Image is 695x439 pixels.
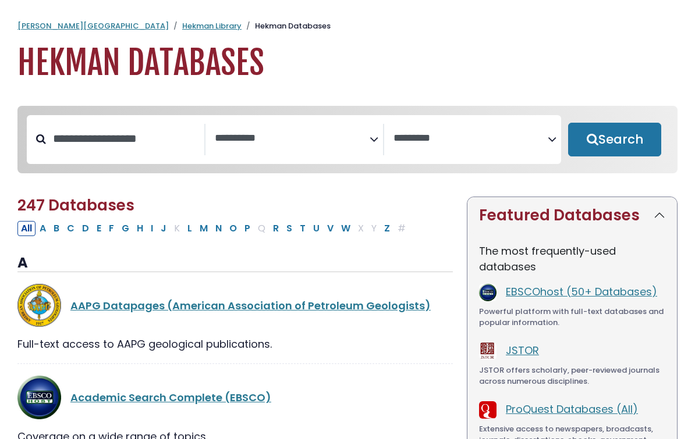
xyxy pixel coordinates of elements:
button: Filter Results O [226,221,240,236]
button: Featured Databases [467,197,677,234]
h3: A [17,255,453,272]
div: Alpha-list to filter by first letter of database name [17,220,410,235]
a: AAPG Datapages (American Association of Petroleum Geologists) [70,298,431,313]
nav: Search filters [17,106,678,173]
div: JSTOR offers scholarly, peer-reviewed journals across numerous disciplines. [479,365,665,387]
button: Filter Results S [283,221,296,236]
button: Filter Results L [184,221,196,236]
textarea: Search [393,133,548,145]
button: Filter Results F [105,221,118,236]
button: Filter Results V [324,221,337,236]
button: Submit for Search Results [568,123,661,156]
button: Filter Results J [157,221,170,236]
textarea: Search [215,133,370,145]
div: Full-text access to AAPG geological publications. [17,336,453,352]
nav: breadcrumb [17,20,678,32]
button: Filter Results W [338,221,354,236]
a: ProQuest Databases (All) [506,402,638,416]
button: Filter Results C [63,221,78,236]
button: Filter Results B [50,221,63,236]
button: Filter Results G [118,221,133,236]
button: Filter Results N [212,221,225,236]
a: EBSCOhost (50+ Databases) [506,284,657,299]
button: Filter Results M [196,221,211,236]
input: Search database by title or keyword [46,129,204,148]
button: Filter Results D [79,221,93,236]
h1: Hekman Databases [17,44,678,83]
button: Filter Results A [36,221,49,236]
a: Academic Search Complete (EBSCO) [70,390,271,405]
button: Filter Results H [133,221,147,236]
button: All [17,221,36,236]
button: Filter Results R [270,221,282,236]
a: JSTOR [506,343,539,358]
button: Filter Results U [310,221,323,236]
a: Hekman Library [182,20,242,31]
button: Filter Results E [93,221,105,236]
li: Hekman Databases [242,20,331,32]
div: Powerful platform with full-text databases and popular information. [479,306,665,329]
button: Filter Results I [147,221,157,236]
span: 247 Databases [17,195,134,216]
button: Filter Results P [241,221,254,236]
a: [PERSON_NAME][GEOGRAPHIC_DATA] [17,20,169,31]
p: The most frequently-used databases [479,243,665,274]
button: Filter Results Z [381,221,393,236]
button: Filter Results T [296,221,309,236]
